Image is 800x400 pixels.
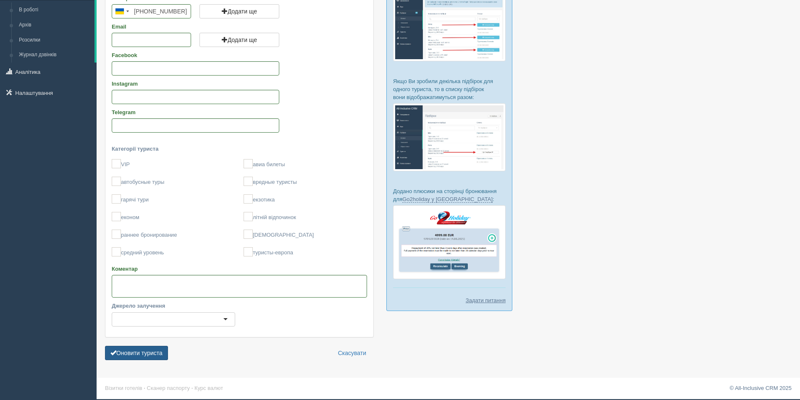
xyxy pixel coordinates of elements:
label: туристы-европа [244,247,367,256]
a: Сканер паспорту [147,385,190,391]
label: екзотика [244,194,367,204]
button: Оновити туриста [105,346,168,360]
button: Додати ще [199,4,279,18]
label: Коментар [112,265,367,273]
p: Якщо Ви зробили декілька підбірок для одного туриста, то в списку підбірок вони відображатимуться... [393,77,506,101]
a: Розсилки [15,33,94,48]
a: Курс валют [194,385,223,391]
img: %D0%BF%D1%96%D0%B4%D0%B1%D1%96%D1%80%D0%BA%D0%B8-%D0%B3%D1%80%D1%83%D0%BF%D0%B0-%D1%81%D1%80%D0%B... [393,103,506,171]
label: средний уровень [112,247,235,256]
a: В роботі [15,3,94,18]
label: літній відпочинок [244,212,367,221]
label: вредные туристы [244,177,367,186]
label: Facebook [112,51,279,59]
a: Задати питання [466,296,506,304]
label: Telegram [112,108,279,116]
a: Скасувати [333,346,372,360]
label: Instagram [112,80,279,88]
label: Email [112,23,191,31]
span: · [191,385,193,391]
a: © All-Inclusive CRM 2025 [729,385,792,391]
a: Архів [15,18,94,33]
p: Додано плюсики на сторінці бронювання для : [393,187,506,203]
label: автобусные туры [112,177,235,186]
label: раннее бронирование [112,230,235,239]
label: Категорії туриста [112,145,367,153]
button: Selected country [112,5,131,18]
button: Додати ще [199,33,279,47]
label: VIP [112,159,235,168]
label: гарячі тури [112,194,235,204]
a: Журнал дзвінків [15,47,94,63]
input: +380 50 123 4567 [112,4,191,18]
label: [DEMOGRAPHIC_DATA] [244,230,367,239]
a: Go2holiday у [GEOGRAPHIC_DATA] [402,196,493,203]
label: авиа билеты [244,159,367,168]
a: Візитки готелів [105,385,142,391]
span: · [144,385,145,391]
label: економ [112,212,235,221]
img: go2holiday-proposal-for-travel-agency.png [393,205,506,279]
label: Джерело залучення [112,302,235,310]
